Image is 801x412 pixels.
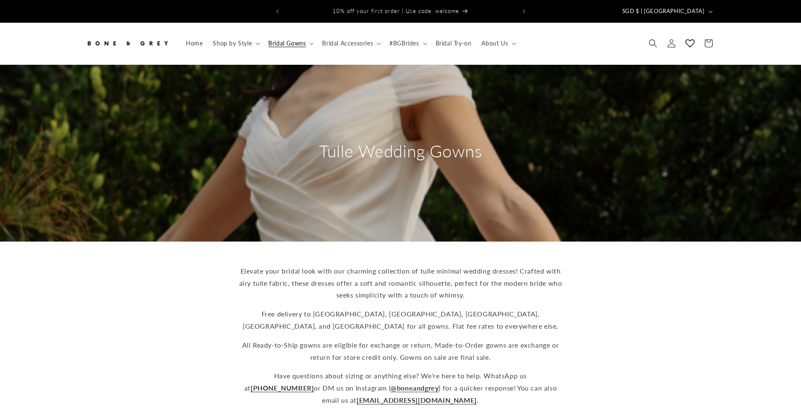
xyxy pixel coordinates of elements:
[317,35,384,52] summary: Bridal Accessories
[237,265,565,301] p: Elevate your bridal look with our charming collection of tulle minimal wedding dresses! Crafted w...
[617,3,716,19] button: SGD $ | [GEOGRAPHIC_DATA]
[644,34,662,53] summary: Search
[82,31,172,56] a: Bone and Grey Bridal
[431,35,477,52] a: Bridal Try-on
[481,40,508,47] span: About Us
[263,35,317,52] summary: Bridal Gowns
[622,7,705,16] span: SGD $ | [GEOGRAPHIC_DATA]
[391,384,439,392] a: @boneandgrey
[476,35,519,52] summary: About Us
[237,308,565,332] p: Free delivery to [GEOGRAPHIC_DATA], [GEOGRAPHIC_DATA], [GEOGRAPHIC_DATA], [GEOGRAPHIC_DATA], and ...
[389,40,419,47] span: #BGBrides
[268,3,287,19] button: Previous announcement
[515,3,533,19] button: Next announcement
[357,396,477,404] a: [EMAIL_ADDRESS][DOMAIN_NAME]
[384,35,430,52] summary: #BGBrides
[319,140,482,162] h2: Tulle Wedding Gowns
[181,35,208,52] a: Home
[436,40,472,47] span: Bridal Try-on
[85,34,169,53] img: Bone and Grey Bridal
[237,370,565,406] p: Have questions about sizing or anything else? We're here to help. WhatsApp us at or DM us on Inst...
[268,40,306,47] span: Bridal Gowns
[208,35,263,52] summary: Shop by Style
[251,384,314,392] a: [PHONE_NUMBER]
[186,40,203,47] span: Home
[237,339,565,364] p: All Ready-to-Ship gowns are eligible for exchange or return, Made-to-Order gowns are exchange or ...
[333,8,459,14] span: 10% off your first order | Use code: welcome
[322,40,373,47] span: Bridal Accessories
[213,40,252,47] span: Shop by Style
